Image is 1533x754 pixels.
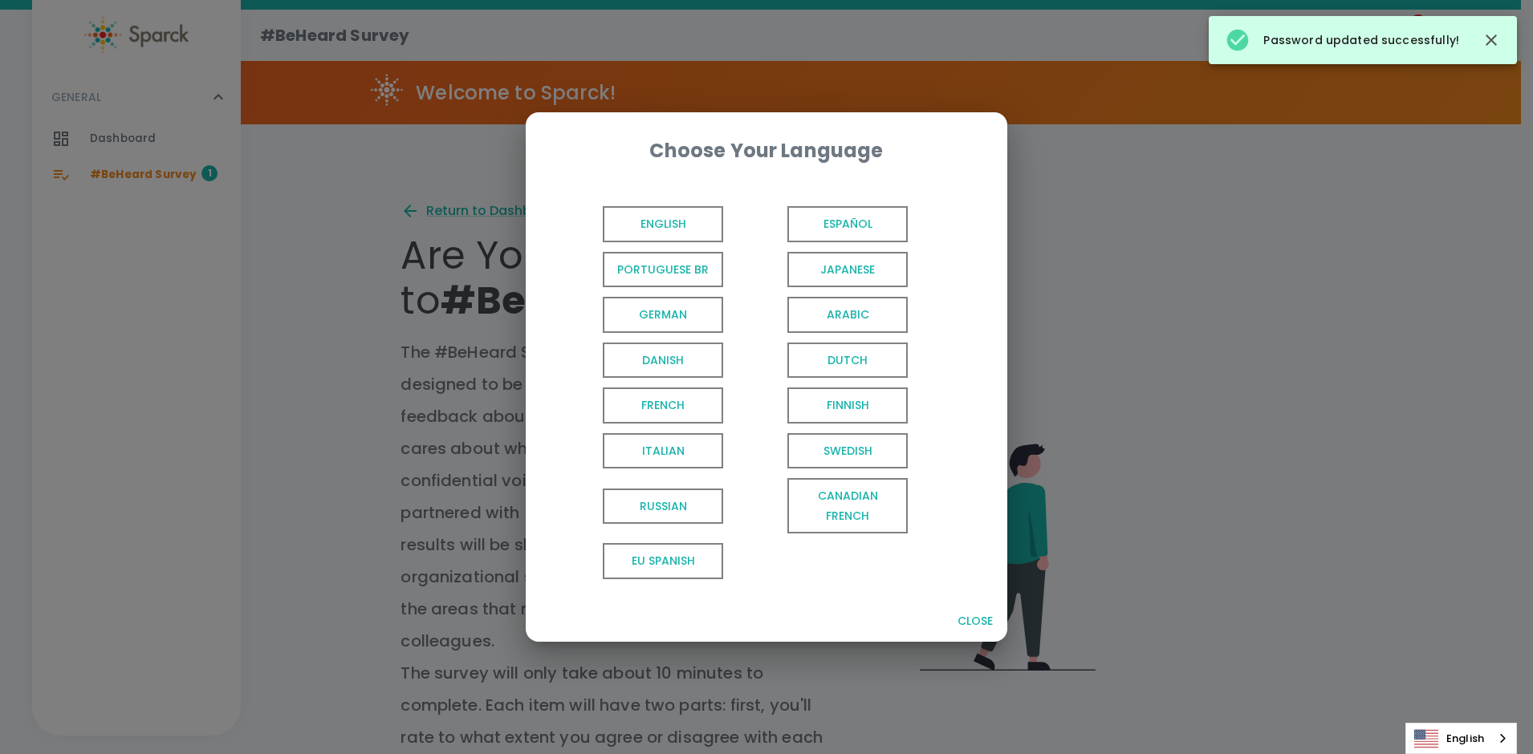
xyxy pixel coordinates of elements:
span: Japanese [787,252,908,288]
button: Italian [545,428,730,474]
a: English [1406,724,1516,753]
aside: Language selected: English [1405,723,1517,754]
button: French [545,383,730,428]
span: Italian [603,433,723,469]
span: Dutch [787,343,908,379]
button: Canadian French [730,473,914,538]
button: English [545,201,730,247]
button: Portuguese BR [545,247,730,293]
button: Close [949,606,1001,636]
button: EU Spanish [545,538,730,584]
div: Choose Your Language [551,138,982,164]
button: German [545,292,730,338]
button: Arabic [730,292,914,338]
span: French [603,387,723,424]
button: Swedish [730,428,914,474]
span: EU Spanish [603,543,723,579]
span: German [603,297,723,333]
span: Finnish [787,387,908,424]
span: Russian [603,488,723,525]
button: Español [730,201,914,247]
span: Canadian French [787,478,908,533]
button: Russian [545,473,730,538]
div: Language [1405,723,1517,754]
span: English [603,206,723,242]
span: Danish [603,343,723,379]
button: Danish [545,338,730,383]
span: Swedish [787,433,908,469]
button: Japanese [730,247,914,293]
span: Portuguese BR [603,252,723,288]
span: Español [787,206,908,242]
div: Password updated successfully! [1225,21,1459,59]
button: Finnish [730,383,914,428]
button: Dutch [730,338,914,383]
span: Arabic [787,297,908,333]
